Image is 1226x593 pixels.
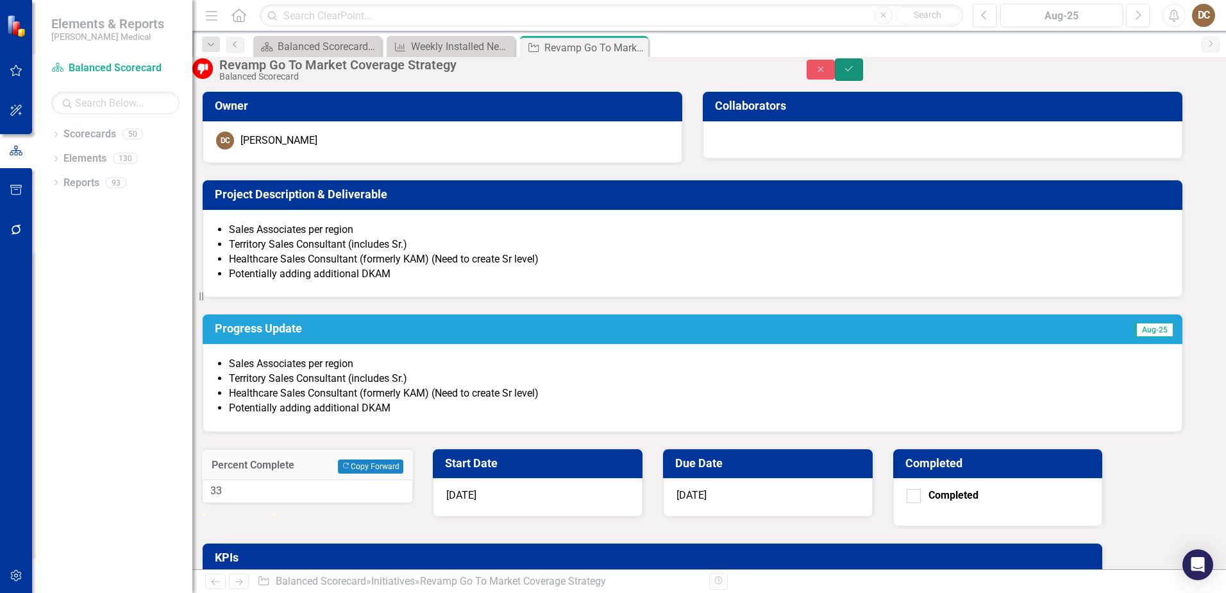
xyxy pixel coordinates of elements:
div: Aug-25 [1005,8,1118,24]
div: 50 [122,129,143,140]
button: Search [896,6,960,24]
div: Open Intercom Messenger [1182,549,1213,580]
div: Revamp Go To Market Coverage Strategy [420,575,606,587]
li: Healthcare Sales Consultant (formerly KAM) (Need to create Sr level) [229,386,1169,401]
span: Search [914,10,941,20]
input: Search Below... [51,92,180,114]
a: Scorecards [63,127,116,142]
li: Territory Sales Consultant (includes Sr.) [229,237,1169,252]
div: Weekly Installed New Account Sales (YTD) [411,39,512,55]
h3: Project Description & Deliverable [215,188,1175,201]
div: Completed [928,488,978,503]
span: [DATE] [446,489,476,501]
div: [PERSON_NAME] [240,133,317,148]
li: Sales Associates per region [229,223,1169,237]
div: Balanced Scorecard [219,72,781,82]
input: Search ClearPoint... [260,4,963,27]
span: Elements & Reports [51,16,164,31]
a: Reports [63,176,99,191]
a: Elements [63,151,106,166]
a: Balanced Scorecard Welcome Page [256,39,378,55]
span: [DATE] [676,489,707,501]
img: ClearPoint Strategy [6,15,29,37]
a: Weekly Installed New Account Sales (YTD) [390,39,512,55]
button: Copy Forward [338,460,403,474]
li: Potentially adding additional DKAM [229,401,1169,416]
div: 93 [106,177,126,188]
div: Revamp Go To Market Coverage Strategy [544,40,645,56]
div: Revamp Go To Market Coverage Strategy [219,58,781,72]
h3: Owner [215,99,675,112]
li: Territory Sales Consultant (includes Sr.) [229,372,1169,386]
small: [PERSON_NAME] Medical [51,31,164,42]
li: Sales Associates per region [229,357,1169,372]
h3: KPIs [215,551,1095,564]
span: Aug-25 [1134,323,1173,337]
h3: Percent Complete [212,460,319,471]
button: DC [1192,4,1215,27]
li: Healthcare Sales Consultant (formerly KAM) (Need to create Sr level) [229,252,1169,267]
div: Balanced Scorecard Welcome Page [278,39,378,55]
div: DC [216,132,234,150]
li: Potentially adding additional DKAM [229,267,1169,282]
a: Initiatives [371,575,415,587]
div: » » [257,574,700,589]
div: 130 [113,153,138,164]
h3: Completed [905,457,1095,470]
a: Balanced Scorecard [276,575,366,587]
a: Balanced Scorecard [51,61,180,76]
h3: Due Date [675,457,865,470]
h3: Start Date [445,457,635,470]
h3: Collaborators [715,99,1175,112]
button: Aug-25 [1000,4,1123,27]
h3: Progress Update [215,322,871,335]
img: Below Target [192,58,213,79]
